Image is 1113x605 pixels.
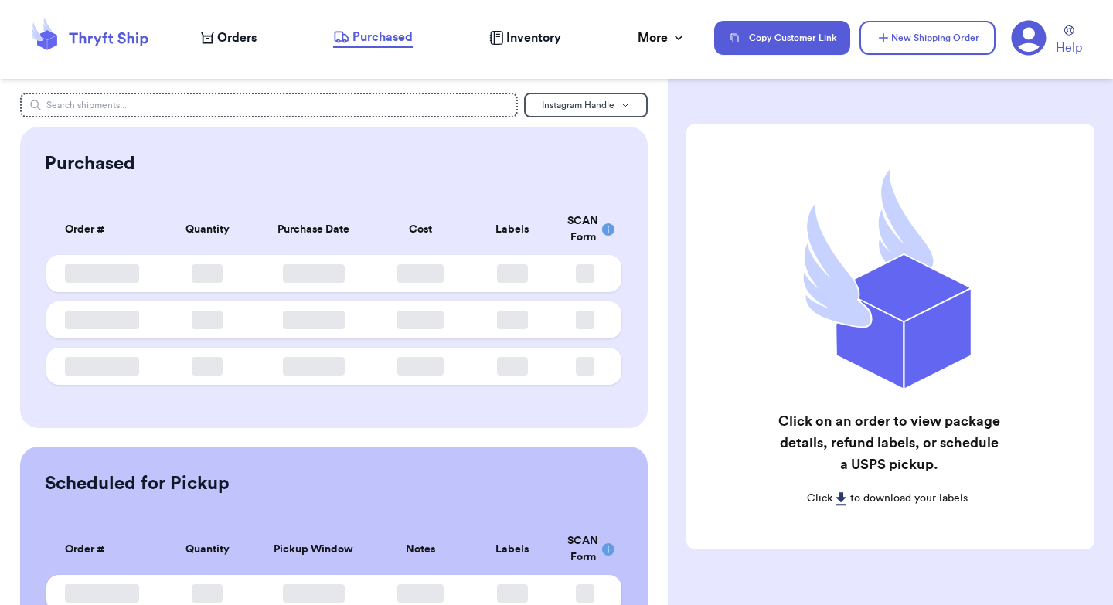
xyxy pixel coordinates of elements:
div: SCAN Form [567,533,603,566]
th: Purchase Date [254,204,374,255]
a: Inventory [489,29,561,47]
div: More [638,29,686,47]
a: Purchased [333,28,413,48]
th: Order # [46,204,162,255]
p: Click to download your labels. [774,491,1002,506]
th: Cost [374,204,466,255]
th: Labels [466,204,558,255]
h2: Scheduled for Pickup [45,471,230,496]
th: Order # [46,524,162,575]
th: Quantity [162,524,254,575]
input: Search shipments... [20,93,518,117]
span: Orders [217,29,257,47]
th: Pickup Window [254,524,374,575]
div: SCAN Form [567,213,603,246]
span: Purchased [352,28,413,46]
button: Instagram Handle [524,93,648,117]
button: New Shipping Order [859,21,996,55]
a: Orders [201,29,257,47]
button: Copy Customer Link [714,21,850,55]
th: Labels [466,524,558,575]
span: Inventory [506,29,561,47]
a: Help [1056,25,1082,57]
span: Instagram Handle [542,100,614,110]
th: Notes [374,524,466,575]
th: Quantity [162,204,254,255]
span: Help [1056,39,1082,57]
h2: Click on an order to view package details, refund labels, or schedule a USPS pickup. [774,410,1002,475]
h2: Purchased [45,151,135,176]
